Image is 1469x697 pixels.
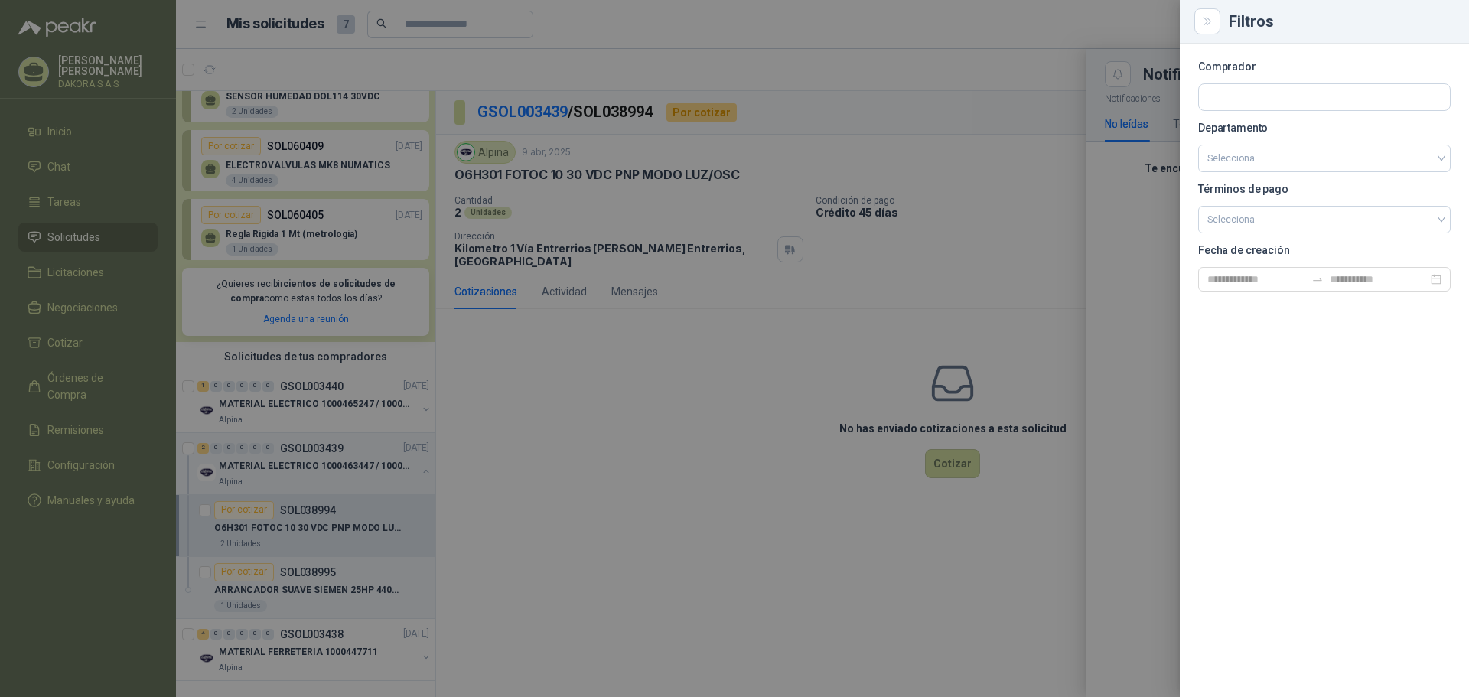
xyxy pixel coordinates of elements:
[1198,246,1451,255] p: Fecha de creación
[1198,12,1217,31] button: Close
[1198,123,1451,132] p: Departamento
[1311,273,1324,285] span: to
[1311,273,1324,285] span: swap-right
[1198,62,1451,71] p: Comprador
[1198,184,1451,194] p: Términos de pago
[1229,14,1451,29] div: Filtros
